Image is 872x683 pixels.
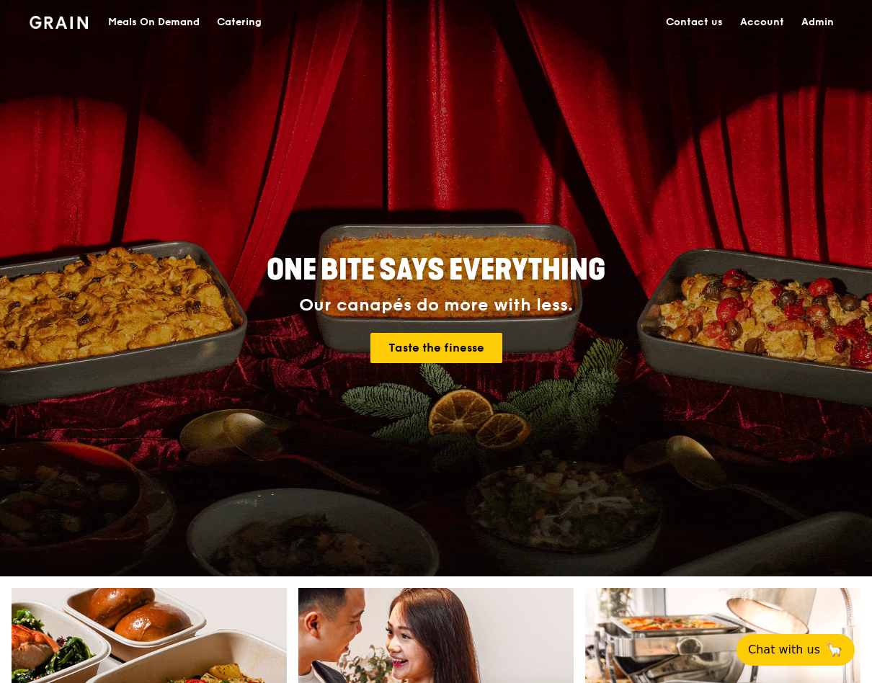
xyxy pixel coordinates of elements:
a: Taste the finesse [370,333,502,363]
div: Our canapés do more with less. [177,295,695,316]
a: Catering [208,1,270,44]
div: Catering [217,1,262,44]
span: 🦙 [826,641,843,659]
a: Account [731,1,793,44]
a: Contact us [657,1,731,44]
div: Meals On Demand [108,1,200,44]
img: Grain [30,16,88,29]
button: Chat with us🦙 [737,634,855,666]
a: Admin [793,1,842,44]
span: ONE BITE SAYS EVERYTHING [267,253,605,287]
span: Chat with us [748,641,820,659]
